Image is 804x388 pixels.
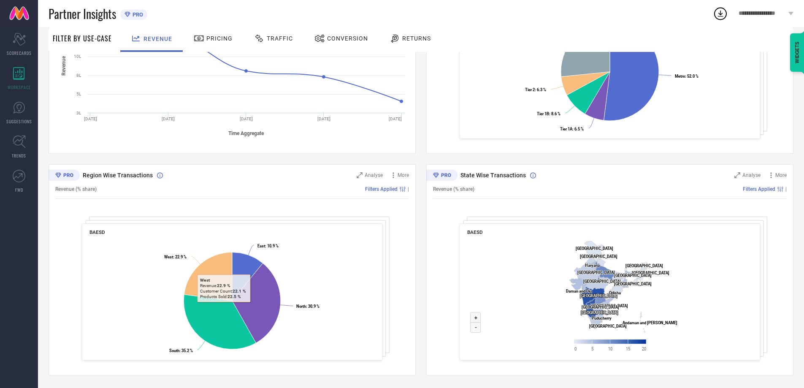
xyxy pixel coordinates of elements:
[228,130,264,136] tspan: Time Aggregate
[614,273,652,278] text: [GEOGRAPHIC_DATA]
[560,127,573,131] tspan: Tier 1A
[76,73,81,78] text: 8L
[206,35,233,42] span: Pricing
[164,255,187,259] text: : 22.9 %
[61,56,67,76] tspan: Revenue
[580,293,617,298] text: [GEOGRAPHIC_DATA]
[585,263,600,268] text: Haryana
[240,117,253,121] text: [DATE]
[675,74,685,79] tspan: Metro
[257,244,279,248] text: : 10.9 %
[49,170,80,182] div: Premium
[402,35,431,42] span: Returns
[143,35,172,42] span: Revenue
[632,271,669,275] text: [GEOGRAPHIC_DATA]
[576,246,613,251] text: [GEOGRAPHIC_DATA]
[590,304,628,308] text: [GEOGRAPHIC_DATA]
[467,229,483,235] span: BAESD
[257,244,265,248] tspan: East
[608,347,612,351] text: 10
[357,172,363,178] svg: Zoom
[525,87,535,92] tspan: Tier 2
[433,186,474,192] span: Revenue (% share)
[582,305,619,309] text: [GEOGRAPHIC_DATA]
[7,50,32,56] span: SCORECARDS
[581,310,618,315] text: [GEOGRAPHIC_DATA]
[475,324,477,331] text: -
[317,117,330,121] text: [DATE]
[55,186,97,192] span: Revenue (% share)
[580,254,617,259] text: [GEOGRAPHIC_DATA]
[164,255,173,259] tspan: West
[460,172,526,179] span: State Wise Transactions
[15,187,23,193] span: FWD
[577,270,615,275] text: [GEOGRAPHIC_DATA]
[525,87,546,92] text: : 6.3 %
[743,186,775,192] span: Filters Applied
[408,186,409,192] span: |
[398,172,409,178] span: More
[169,348,179,353] tspan: South
[8,84,31,90] span: WORKSPACE
[296,304,306,309] tspan: North
[76,92,81,96] text: 5L
[623,320,677,325] text: Andaman and [PERSON_NAME]
[49,5,116,22] span: Partner Insights
[537,111,560,116] text: : 8.6 %
[6,118,32,125] span: SUGGESTIONS
[537,111,549,116] tspan: Tier 1B
[574,347,577,351] text: 0
[327,35,368,42] span: Conversion
[713,6,728,21] div: Open download list
[130,11,143,18] span: PRO
[614,282,652,286] text: [GEOGRAPHIC_DATA]
[609,290,621,295] text: Odisha
[734,172,740,178] svg: Zoom
[74,54,81,59] text: 10L
[169,348,193,353] text: : 35.2 %
[626,347,630,351] text: 15
[53,33,112,43] span: Filter By Use-Case
[162,117,175,121] text: [DATE]
[12,152,26,159] span: TRENDS
[785,186,787,192] span: |
[365,186,398,192] span: Filters Applied
[296,304,319,309] text: : 30.9 %
[365,172,383,178] span: Analyse
[583,279,621,284] text: [GEOGRAPHIC_DATA]
[642,347,646,351] text: 20
[591,347,593,351] text: 5
[589,324,627,328] text: [GEOGRAPHIC_DATA]
[625,263,663,268] text: [GEOGRAPHIC_DATA]
[675,74,698,79] text: : 52.0 %
[775,172,787,178] span: More
[426,170,457,182] div: Premium
[566,289,592,293] text: Daman and Diu
[267,35,293,42] span: Traffic
[560,127,584,131] text: : 6.5 %
[592,316,612,320] text: Puducherry
[474,315,477,321] text: +
[84,117,97,121] text: [DATE]
[83,172,153,179] span: Region Wise Transactions
[89,229,105,235] span: BAESD
[76,111,81,115] text: 3L
[389,117,402,121] text: [DATE]
[742,172,761,178] span: Analyse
